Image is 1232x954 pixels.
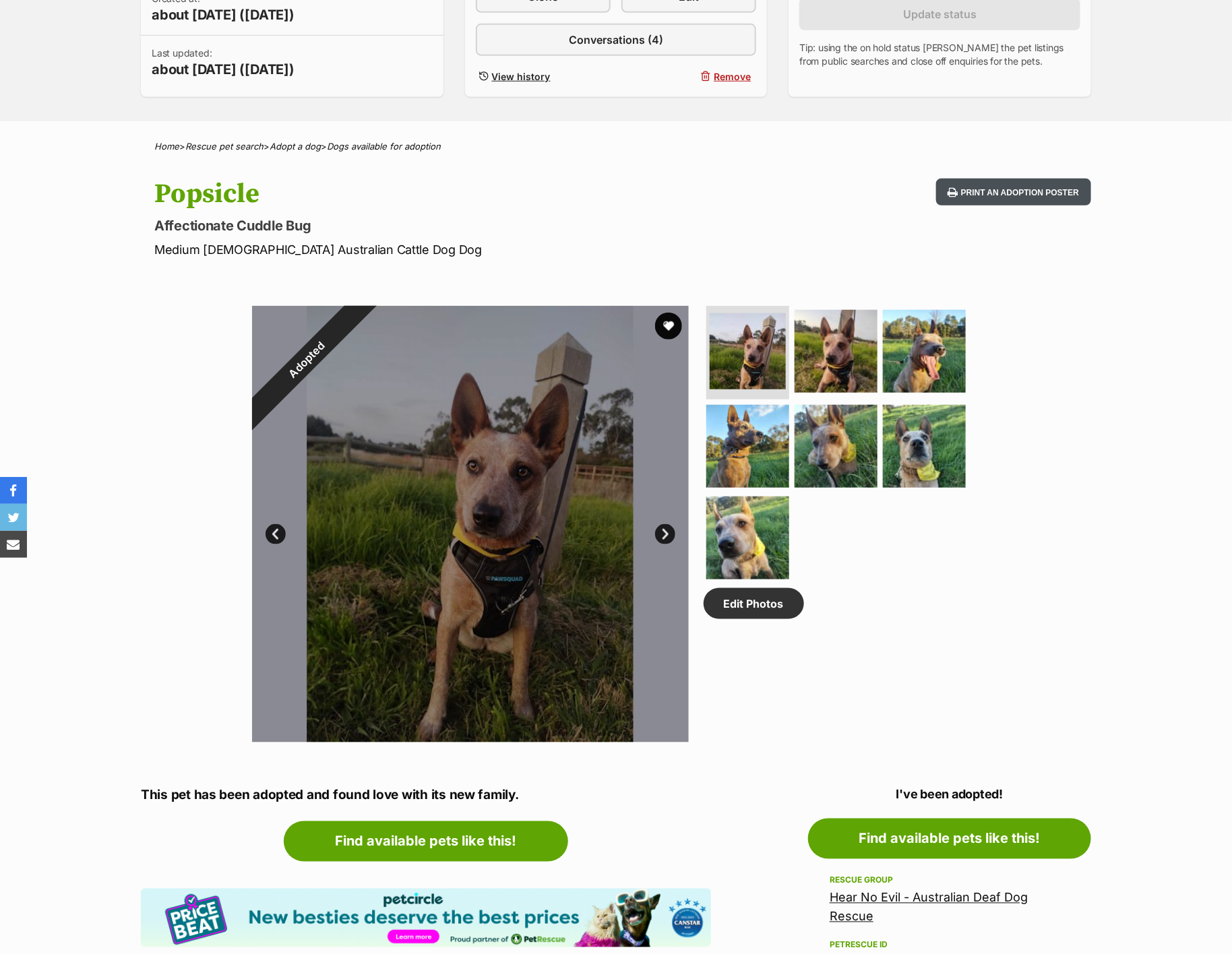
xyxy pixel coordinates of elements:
div: Adopted [221,275,392,445]
p: Medium [DEMOGRAPHIC_DATA] Australian Cattle Dog Dog [154,241,725,259]
img: Photo of Popsicle [795,310,877,393]
a: Find available pets like this! [284,821,568,862]
p: Tip: using the on hold status [PERSON_NAME] the pet listings from public searches and close off e... [799,41,1080,68]
button: Remove [621,67,756,86]
span: View history [492,69,551,84]
p: Affectionate Cuddle Bug [154,216,725,235]
div: > > > [121,141,1111,152]
h1: Popsicle [154,179,725,210]
div: PetRescue ID [830,940,1070,951]
img: Photo of Popsicle [883,405,966,488]
a: Conversations (4) [476,24,757,56]
p: Last updated: [152,46,295,79]
span: Update status [903,6,977,22]
a: Find available pets like this! [808,819,1091,859]
img: Photo of Popsicle [883,310,966,393]
a: Rescue pet search [185,141,264,152]
a: Home [154,141,179,152]
a: Hear No Evil - Australian Deaf Dog Rescue [830,891,1028,924]
div: Rescue group [830,875,1070,886]
span: about [DATE] ([DATE]) [152,5,295,24]
img: Photo of Popsicle [706,405,789,488]
img: Photo of Popsicle [795,405,877,488]
p: I've been adopted! [808,785,1091,803]
a: Prev [266,524,286,544]
button: Print an adoption poster [936,179,1091,206]
a: Next [655,524,675,544]
img: Pet Circle promo banner [141,889,711,947]
span: Remove [714,69,751,84]
p: This pet has been adopted and found love with its new family. [141,786,711,805]
button: favourite [655,313,682,340]
img: Photo of Popsicle [710,313,786,389]
span: Conversations (4) [569,32,663,48]
img: Photo of Popsicle [706,497,789,579]
a: Edit Photos [704,588,804,619]
span: about [DATE] ([DATE]) [152,60,295,79]
a: Dogs available for adoption [327,141,441,152]
a: Adopt a dog [270,141,321,152]
a: View history [476,67,611,86]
